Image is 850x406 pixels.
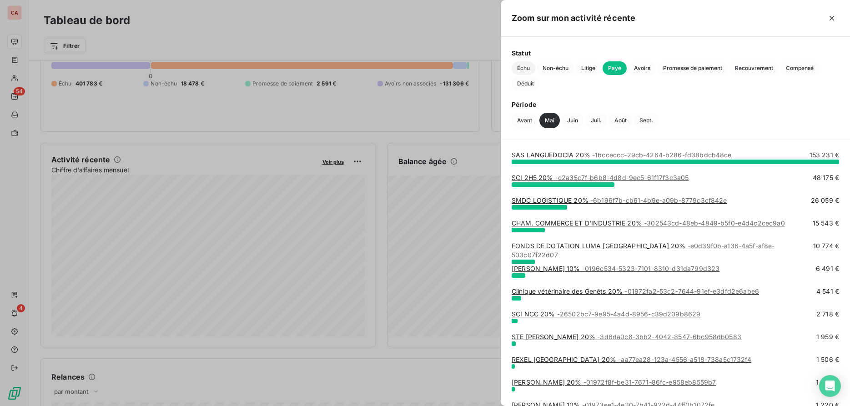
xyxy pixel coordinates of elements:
span: 2 718 € [816,310,839,319]
span: 1 506 € [816,355,839,364]
button: Payé [603,61,627,75]
span: - 0196c534-5323-7101-8310-d31da799d323 [582,265,720,272]
button: Juil. [585,113,607,128]
a: FONDS DE DOTATION LUMA [GEOGRAPHIC_DATA] 20% [512,242,775,259]
a: [PERSON_NAME] 10% [512,265,719,272]
span: - 1bcceccc-29cb-4264-b286-fd38bdcb48ce [592,151,732,159]
button: Compensé [780,61,819,75]
div: Open Intercom Messenger [819,375,841,397]
span: - 26502bc7-9e95-4a4d-8956-c39d209b8629 [557,310,701,318]
a: CHAM. COMMERCE ET D'INDUSTRIE 20% [512,219,785,227]
button: Échu [512,61,535,75]
span: - c2a35c7f-b6b8-4d8d-9ec5-61f17f3c3a05 [555,174,689,181]
span: - 01972fa2-53c2-7644-91ef-e3dfd2e6abe6 [624,287,759,295]
a: SCI 2H5 20% [512,174,689,181]
button: Juin [562,113,583,128]
button: Sept. [634,113,659,128]
a: SCI NCC 20% [512,310,700,318]
span: 1 399 € [816,378,839,387]
a: SMDC LOGISTIQUE 20% [512,196,727,204]
span: - 6b196f7b-cb61-4b9e-a09b-8779c3cf842e [590,196,727,204]
span: - 3d6da0c8-3bb2-4042-8547-6bc958db0583 [597,333,741,341]
span: Statut [512,48,839,58]
button: Non-échu [537,61,574,75]
span: - 01972f8f-be31-7671-86fc-e958eb8559b7 [583,378,716,386]
span: 4 541 € [816,287,839,296]
button: Mai [539,113,560,128]
a: [PERSON_NAME] 20% [512,378,716,386]
span: 48 175 € [813,173,839,182]
h5: Zoom sur mon activité récente [512,12,635,25]
span: 15 543 € [813,219,839,228]
span: 1 959 € [816,332,839,341]
span: 153 231 € [810,150,839,160]
button: Litige [576,61,601,75]
button: Recouvrement [729,61,779,75]
span: - 302543cd-48eb-4849-b5f0-e4d4c2cec9a0 [644,219,785,227]
button: Promesse de paiement [658,61,728,75]
button: Déduit [512,77,539,90]
span: Période [512,100,839,109]
button: Avant [512,113,538,128]
a: REXEL [GEOGRAPHIC_DATA] 20% [512,356,751,363]
span: - aa77ea28-123a-4556-a518-738a5c1732f4 [618,356,751,363]
span: 26 059 € [811,196,839,205]
span: 6 491 € [816,264,839,273]
a: Clinique vétérinaire des Genêts 20% [512,287,759,295]
a: STE [PERSON_NAME] 20% [512,333,741,341]
a: SAS LANGUEDOCIA 20% [512,151,732,159]
button: Avoirs [629,61,656,75]
span: 10 774 € [813,241,839,260]
button: Août [609,113,632,128]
